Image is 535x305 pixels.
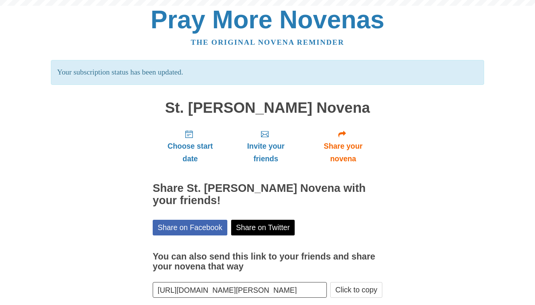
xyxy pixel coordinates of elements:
a: The original novena reminder [191,38,344,46]
h2: Share St. [PERSON_NAME] Novena with your friends! [153,182,382,207]
p: Your subscription status has been updated. [51,60,484,85]
a: Invite your friends [228,123,304,169]
a: Share your novena [304,123,382,169]
span: Invite your friends [235,140,296,165]
a: Share on Facebook [153,220,227,235]
h3: You can also send this link to your friends and share your novena that way [153,252,382,271]
a: Share on Twitter [231,220,295,235]
a: Pray More Novenas [151,5,385,34]
span: Choose start date [160,140,220,165]
button: Click to copy [330,282,382,298]
a: Choose start date [153,123,228,169]
span: Share your novena [312,140,375,165]
h1: St. [PERSON_NAME] Novena [153,100,382,116]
